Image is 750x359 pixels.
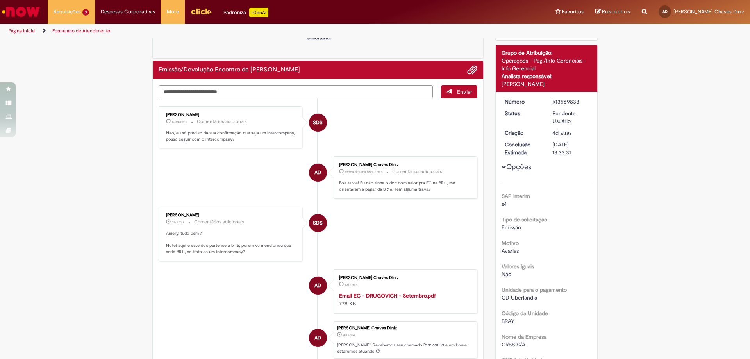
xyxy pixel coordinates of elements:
[552,129,571,136] time: 26/09/2025 10:38:09
[337,326,473,330] div: [PERSON_NAME] Chaves Diniz
[339,292,469,307] div: 778 KB
[552,129,589,137] div: 26/09/2025 10:38:09
[101,8,155,16] span: Despesas Corporativas
[343,333,355,338] span: 4d atrás
[502,286,567,293] b: Unidade para o pagamento
[166,230,296,255] p: Anielly, tudo bem ? Notei aqui e esse doc pertence a br16, porem vc mencionou que seria BR11, se ...
[52,28,110,34] a: Formulário de Atendimento
[159,85,433,98] textarea: Digite sua mensagem aqui...
[314,276,321,295] span: AD
[467,65,477,75] button: Adicionar anexos
[172,120,187,124] span: 43m atrás
[441,85,477,98] button: Enviar
[166,130,296,142] p: Não, eu só preciso da sua confirmação que seja um intercompany, posso seguir com o intercompany?
[309,214,327,232] div: Sabrina Da Silva Oliveira
[54,8,81,16] span: Requisições
[502,341,525,348] span: CRBS S/A
[314,329,321,347] span: AD
[502,200,507,207] span: s4
[345,282,357,287] time: 26/09/2025 10:38:04
[166,213,296,218] div: [PERSON_NAME]
[457,88,472,95] span: Enviar
[339,180,469,192] p: Boa tarde! Eu não tinha o doc com valor pra EC na BR11, me orientaram a pegar da BR16. Tem alguma...
[502,294,537,301] span: CD Uberlandia
[499,109,547,117] dt: Status
[172,220,184,225] span: 3h atrás
[194,219,244,225] small: Comentários adicionais
[309,164,327,182] div: Anielly Dos Santos Chaves Diniz
[673,8,744,15] span: [PERSON_NAME] Chaves Diniz
[249,8,268,17] p: +GenAi
[191,5,212,17] img: click_logo_yellow_360x200.png
[595,8,630,16] a: Rascunhos
[502,49,592,57] div: Grupo de Atribuição:
[502,318,514,325] span: BRAY
[172,220,184,225] time: 29/09/2025 15:36:10
[502,193,530,200] b: SAP Interim
[602,8,630,15] span: Rascunhos
[159,321,477,359] li: Anielly Dos Santos Chaves Diniz
[392,168,442,175] small: Comentários adicionais
[159,66,300,73] h2: Emissão/Devolução Encontro de Contas Fornecedor Histórico de tíquete
[9,28,36,34] a: Página inicial
[1,4,41,20] img: ServiceNow
[499,141,547,156] dt: Conclusão Estimada
[309,114,327,132] div: Sabrina Da Silva Oliveira
[337,342,473,354] p: [PERSON_NAME]! Recebemos seu chamado R13569833 e em breve estaremos atuando.
[552,98,589,105] div: R13569833
[197,118,247,125] small: Comentários adicionais
[502,333,546,340] b: Nome da Empresa
[166,113,296,117] div: [PERSON_NAME]
[167,8,179,16] span: More
[313,214,323,232] span: SDS
[314,163,321,182] span: AD
[502,239,519,246] b: Motivo
[499,129,547,137] dt: Criação
[313,113,323,132] span: SDS
[345,170,382,174] span: cerca de uma hora atrás
[309,329,327,347] div: Anielly Dos Santos Chaves Diniz
[552,141,589,156] div: [DATE] 13:33:31
[562,8,584,16] span: Favoritos
[339,275,469,280] div: [PERSON_NAME] Chaves Diniz
[502,224,521,231] span: Emissão
[343,333,355,338] time: 26/09/2025 10:38:09
[552,129,571,136] span: 4d atrás
[82,9,89,16] span: 3
[502,57,592,72] div: Operações - Pag./Info Gerenciais - Info Gerencial
[502,263,534,270] b: Valores Iguais
[223,8,268,17] div: Padroniza
[502,247,519,254] span: Avarias
[339,163,469,167] div: [PERSON_NAME] Chaves Diniz
[662,9,668,14] span: AD
[345,282,357,287] span: 4d atrás
[502,216,547,223] b: Tipo de solicitação
[552,109,589,125] div: Pendente Usuário
[502,271,511,278] span: Não
[172,120,187,124] time: 29/09/2025 17:40:06
[309,277,327,295] div: Anielly Dos Santos Chaves Diniz
[339,292,436,299] a: Email EC - DRUGOVICH - Setembro.pdf
[6,24,494,38] ul: Trilhas de página
[502,310,548,317] b: Código da Unidade
[499,98,547,105] dt: Número
[502,72,592,80] div: Analista responsável:
[502,80,592,88] div: [PERSON_NAME]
